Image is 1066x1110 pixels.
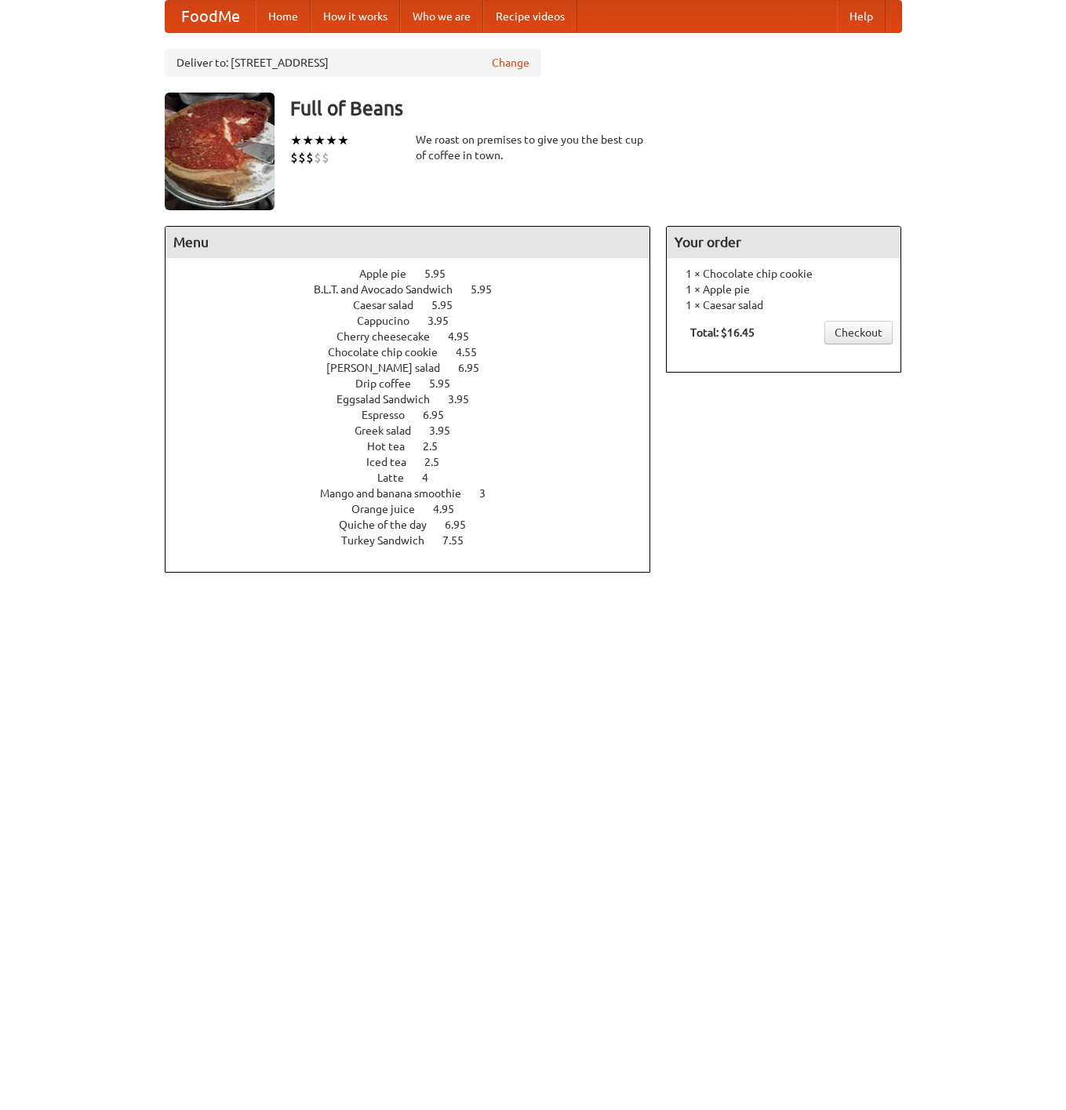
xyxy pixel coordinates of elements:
[322,149,329,166] li: $
[311,1,400,32] a: How it works
[314,149,322,166] li: $
[377,471,457,484] a: Latte 4
[429,377,466,390] span: 5.95
[337,393,498,406] a: Eggsalad Sandwich 3.95
[357,315,425,327] span: Cappucino
[353,299,482,311] a: Caesar salad 5.95
[290,132,302,149] li: ★
[362,409,473,421] a: Espresso 6.95
[355,424,479,437] a: Greek salad 3.95
[351,503,483,515] a: Orange juice 4.95
[314,283,468,296] span: B.L.T. and Avocado Sandwich
[290,149,298,166] li: $
[471,283,508,296] span: 5.95
[366,456,422,468] span: Iced tea
[328,346,506,358] a: Chocolate chip cookie 4.55
[166,227,650,258] h4: Menu
[429,424,466,437] span: 3.95
[377,471,420,484] span: Latte
[416,132,651,163] div: We roast on premises to give you the best cup of coffee in town.
[442,534,479,547] span: 7.55
[355,377,427,390] span: Drip coffee
[824,321,893,344] a: Checkout
[483,1,577,32] a: Recipe videos
[326,362,456,374] span: [PERSON_NAME] salad
[492,55,529,71] a: Change
[302,132,314,149] li: ★
[339,519,495,531] a: Quiche of the day 6.95
[423,440,453,453] span: 2.5
[355,377,479,390] a: Drip coffee 5.95
[337,393,446,406] span: Eggsalad Sandwich
[675,297,893,313] li: 1 × Caesar salad
[690,326,755,339] b: Total: $16.45
[433,503,470,515] span: 4.95
[353,299,429,311] span: Caesar salad
[326,132,337,149] li: ★
[479,487,501,500] span: 3
[320,487,515,500] a: Mango and banana smoothie 3
[448,393,485,406] span: 3.95
[424,456,455,468] span: 2.5
[290,93,902,124] h3: Full of Beans
[359,267,422,280] span: Apple pie
[337,330,498,343] a: Cherry cheesecake 4.95
[328,346,453,358] span: Chocolate chip cookie
[427,315,464,327] span: 3.95
[448,330,485,343] span: 4.95
[400,1,483,32] a: Who we are
[423,409,460,421] span: 6.95
[675,266,893,282] li: 1 × Chocolate chip cookie
[341,534,493,547] a: Turkey Sandwich 7.55
[320,487,477,500] span: Mango and banana smoothie
[431,299,468,311] span: 5.95
[667,227,900,258] h4: Your order
[341,534,440,547] span: Turkey Sandwich
[298,149,306,166] li: $
[367,440,420,453] span: Hot tea
[837,1,886,32] a: Help
[314,132,326,149] li: ★
[458,362,495,374] span: 6.95
[445,519,482,531] span: 6.95
[357,315,478,327] a: Cappucino 3.95
[351,503,431,515] span: Orange juice
[422,471,444,484] span: 4
[337,132,349,149] li: ★
[339,519,442,531] span: Quiche of the day
[366,456,468,468] a: Iced tea 2.5
[306,149,314,166] li: $
[256,1,311,32] a: Home
[359,267,475,280] a: Apple pie 5.95
[355,424,427,437] span: Greek salad
[367,440,467,453] a: Hot tea 2.5
[362,409,420,421] span: Espresso
[165,49,541,77] div: Deliver to: [STREET_ADDRESS]
[326,362,508,374] a: [PERSON_NAME] salad 6.95
[456,346,493,358] span: 4.55
[165,93,275,210] img: angular.jpg
[337,330,446,343] span: Cherry cheesecake
[424,267,461,280] span: 5.95
[166,1,256,32] a: FoodMe
[314,283,521,296] a: B.L.T. and Avocado Sandwich 5.95
[675,282,893,297] li: 1 × Apple pie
